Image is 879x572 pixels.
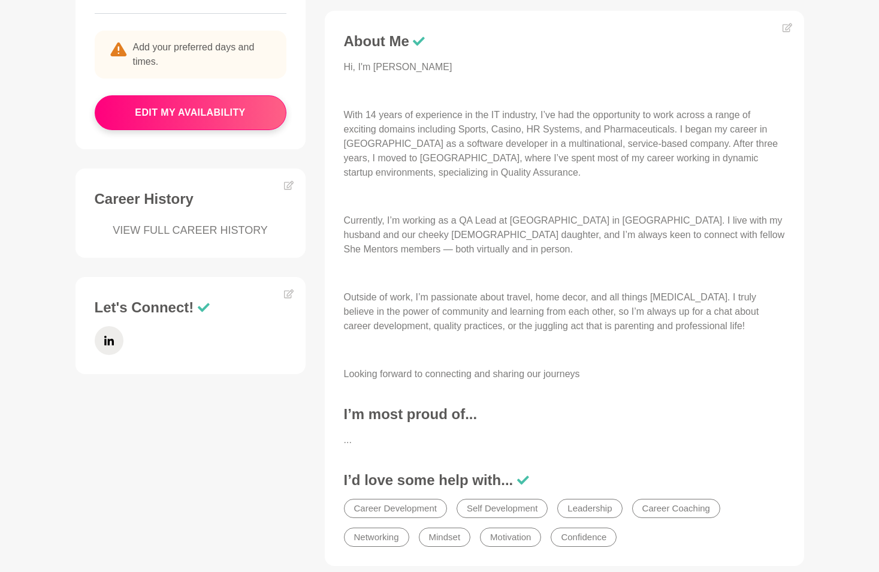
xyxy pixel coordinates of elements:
[95,190,286,208] h3: Career History
[344,433,785,447] p: ...
[344,405,785,423] h3: I’m most proud of...
[344,290,785,333] p: Outside of work, I’m passionate about travel, home decor, and all things [MEDICAL_DATA]. I truly ...
[95,31,286,79] p: Add your preferred days and times.
[344,32,785,50] h3: About Me
[344,471,785,489] h3: I’d love some help with...
[344,367,785,381] p: Looking forward to connecting and sharing our journeys
[344,60,785,74] p: Hi, I'm [PERSON_NAME]
[95,326,123,355] a: LinkedIn
[95,222,286,239] a: VIEW FULL CAREER HISTORY
[95,299,286,317] h3: Let's Connect!
[344,108,785,180] p: With 14 years of experience in the IT industry, I’ve had the opportunity to work across a range o...
[95,95,286,130] button: edit my availability
[344,213,785,257] p: Currently, I’m working as a QA Lead at [GEOGRAPHIC_DATA] in [GEOGRAPHIC_DATA]. I live with my hus...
